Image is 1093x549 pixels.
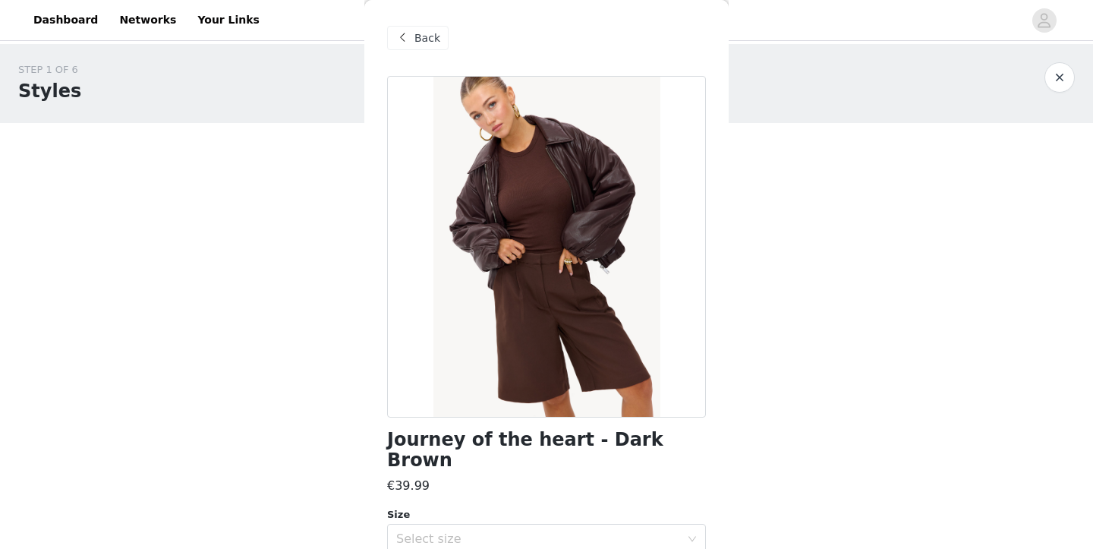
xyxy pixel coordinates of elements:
[414,30,440,46] span: Back
[387,477,430,495] h3: €39.99
[188,3,269,37] a: Your Links
[18,62,81,77] div: STEP 1 OF 6
[1037,8,1051,33] div: avatar
[396,532,680,547] div: Select size
[387,507,706,522] div: Size
[688,535,697,545] i: icon: down
[24,3,107,37] a: Dashboard
[387,430,706,471] h1: Journey of the heart - Dark Brown
[110,3,185,37] a: Networks
[18,77,81,105] h1: Styles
